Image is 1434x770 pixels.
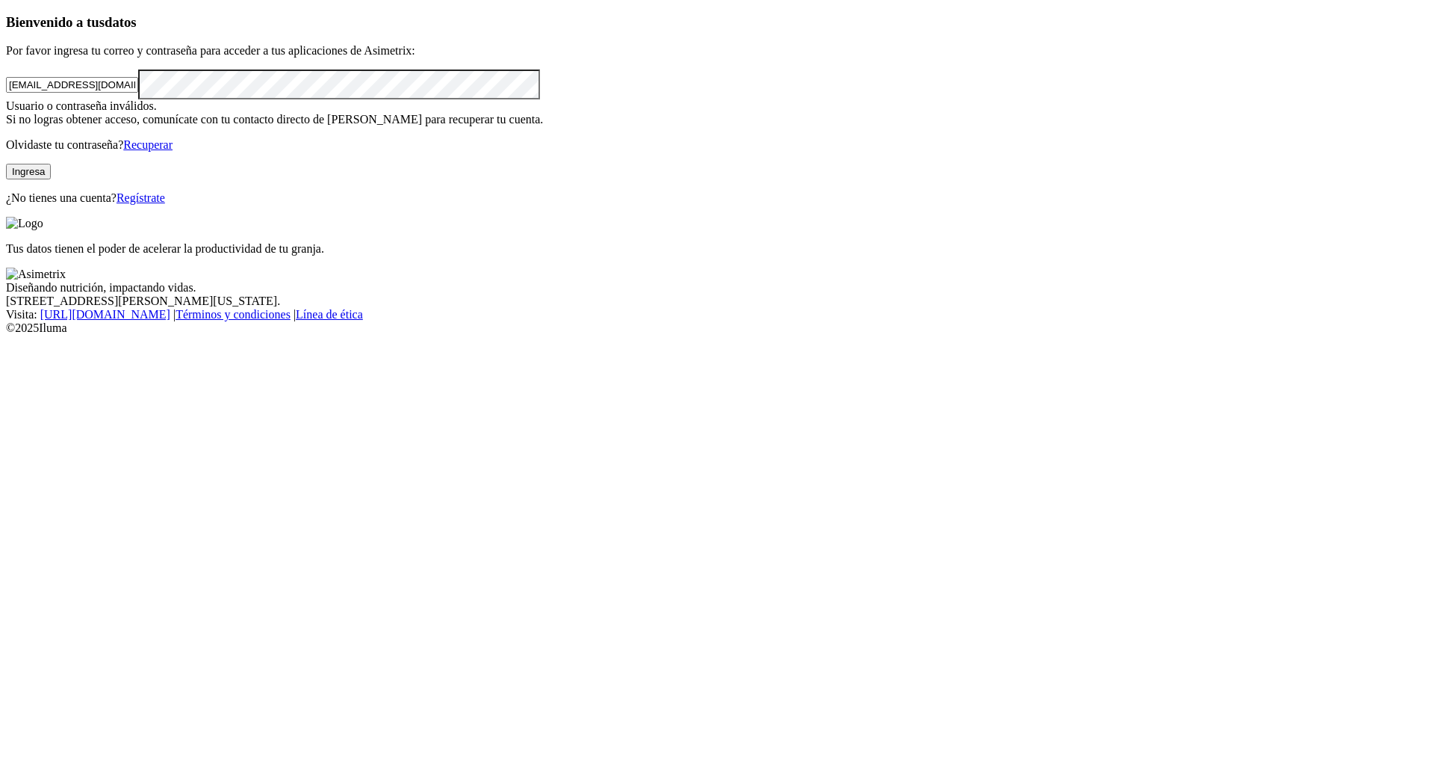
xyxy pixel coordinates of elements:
h3: Bienvenido a tus [6,14,1428,31]
img: Logo [6,217,43,230]
input: Tu correo [6,77,138,93]
div: Usuario o contraseña inválidos. Si no logras obtener acceso, comunícate con tu contacto directo d... [6,99,1428,126]
div: [STREET_ADDRESS][PERSON_NAME][US_STATE]. [6,295,1428,308]
p: ¿No tienes una cuenta? [6,191,1428,205]
a: Línea de ética [296,308,363,321]
img: Asimetrix [6,268,66,281]
div: Visita : | | [6,308,1428,321]
a: Términos y condiciones [176,308,291,321]
p: Olvidaste tu contraseña? [6,138,1428,152]
span: datos [105,14,137,30]
button: Ingresa [6,164,51,179]
a: Recuperar [123,138,173,151]
p: Tus datos tienen el poder de acelerar la productividad de tu granja. [6,242,1428,256]
a: [URL][DOMAIN_NAME] [40,308,170,321]
a: Regístrate [117,191,165,204]
p: Por favor ingresa tu correo y contraseña para acceder a tus aplicaciones de Asimetrix: [6,44,1428,58]
div: Diseñando nutrición, impactando vidas. [6,281,1428,295]
div: © 2025 Iluma [6,321,1428,335]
